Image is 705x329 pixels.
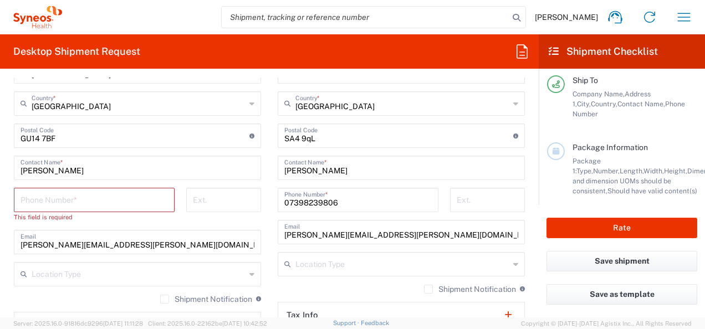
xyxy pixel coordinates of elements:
button: Rate [546,218,697,238]
span: Package 1: [573,157,601,175]
span: Type, [576,167,593,175]
span: Length, [620,167,643,175]
span: Copyright © [DATE]-[DATE] Agistix Inc., All Rights Reserved [521,318,692,328]
span: [DATE] 10:42:52 [222,320,267,327]
span: Package Information [573,143,648,152]
span: Company Name, [573,90,625,98]
span: Contact Name, [617,100,665,108]
input: Shipment, tracking or reference number [222,7,509,28]
span: [DATE] 11:11:28 [103,320,143,327]
span: Number, [593,167,620,175]
span: Client: 2025.16.0-22162be [148,320,267,327]
span: [PERSON_NAME] [535,12,598,22]
a: Feedback [361,320,389,326]
h2: Shipment Checklist [549,45,658,58]
button: Save shipment [546,251,697,271]
h2: Tax Info [287,310,318,321]
span: Width, [643,167,664,175]
a: Support [333,320,361,326]
label: Shipment Notification [424,285,516,294]
span: Ship To [573,76,598,85]
span: Height, [664,167,687,175]
span: Should have valid content(s) [607,187,697,195]
span: Server: 2025.16.0-91816dc9296 [13,320,143,327]
span: Country, [591,100,617,108]
h2: Desktop Shipment Request [13,45,140,58]
button: Save as template [546,284,697,305]
label: Shipment Notification [160,295,252,304]
div: This field is required [14,212,175,222]
span: City, [577,100,591,108]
